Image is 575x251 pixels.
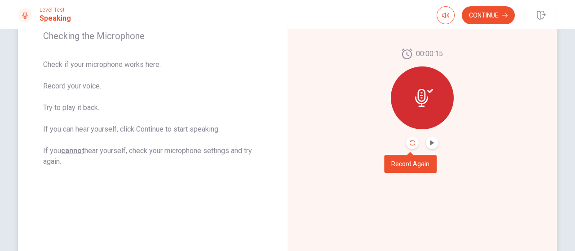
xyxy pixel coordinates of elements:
[416,48,443,59] span: 00:00:15
[43,59,262,167] span: Check if your microphone works here. Record your voice. Try to play it back. If you can hear your...
[40,13,71,24] h1: Speaking
[61,146,84,155] u: cannot
[40,7,71,13] span: Level Test
[406,137,419,149] button: Record Again
[462,6,515,24] button: Continue
[426,137,438,149] button: Play Audio
[384,155,437,173] div: Record Again
[43,31,262,41] span: Checking the Microphone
